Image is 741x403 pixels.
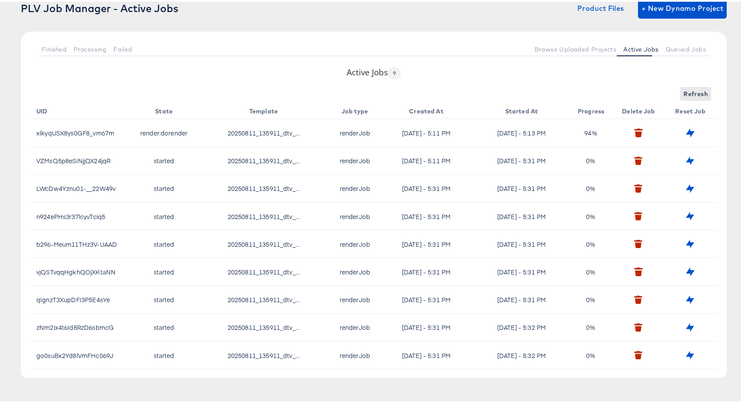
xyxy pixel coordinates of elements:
td: [DATE] - 5:32 PM [476,340,571,368]
span: 20250811_135911_dtv_570_showcase_template_20_stories_9x16_collected_5_2g9btj.aep [228,182,300,191]
td: [DATE] - 5:31 PM [380,201,476,229]
span: Refresh [683,87,708,98]
td: [DATE] - 5:31 PM [380,256,476,284]
td: [DATE] - 5:31 PM [476,201,571,229]
td: 0 % [571,340,614,368]
td: [DATE] - 5:11 PM [380,145,476,173]
td: [DATE] - 5:31 PM [476,173,571,201]
span: Active Jobs [623,44,658,51]
button: Refresh [680,85,711,99]
th: Delete Job [614,99,666,117]
td: renderJob [333,229,380,256]
td: [DATE] - 5:31 PM [380,173,476,201]
td: renderJob [333,201,380,229]
td: 0 % [571,201,614,229]
th: Template [198,99,332,117]
span: Failed [113,44,132,51]
th: Created At [380,99,476,117]
span: Processing [74,44,106,51]
td: started [133,145,198,173]
td: 0 % [571,312,614,340]
td: started [133,229,198,256]
td: [DATE] - 5:31 PM [476,229,571,256]
td: [DATE] - 5:31 PM [380,340,476,368]
td: 0 % [571,173,614,201]
td: xlkyqUSX8ys0GF8_vm67m [29,117,133,145]
td: [DATE] - 5:11 PM [380,117,476,145]
th: Reset Job [666,99,718,117]
div: PLV Job Manager - Active Jobs [21,0,178,13]
th: Progress [571,99,614,117]
td: vjQSTvqqHgkhQOjXKtaNN [29,256,133,284]
td: 0 % [571,229,614,256]
td: renderJob [333,145,380,173]
h3: Active Jobs [347,65,401,77]
span: + New Dynamo Project [641,0,723,13]
td: go0suBx2Yd8lVmFHc069J [29,340,133,368]
td: renderJob [333,340,380,368]
span: 9 [388,68,401,74]
span: 20250811_135911_dtv_570_showcase_template_20_stories_9x16_collected_5_2g9btj.aep [228,349,300,358]
td: started [133,256,198,284]
td: render:dorender [133,117,198,145]
td: qIgnzT3XupDFI3P5E4sYe [29,284,133,312]
td: renderJob [333,284,380,312]
span: 20250811_135911_dtv_570_showcase_template_20_stories_9x16_collected_5_2g9btj.aep [228,127,300,135]
td: started [133,201,198,229]
th: Job type [333,99,380,117]
td: renderJob [333,256,380,284]
span: 20250811_135911_dtv_570_showcase_template_20_stories_9x16_collected_5_2g9btj.aep [228,210,300,219]
td: renderJob [333,312,380,340]
td: started [133,173,198,201]
td: 0 % [571,256,614,284]
td: 0 % [571,284,614,312]
td: [DATE] - 5:31 PM [476,145,571,173]
td: started [133,340,198,368]
td: [DATE] - 5:31 PM [380,284,476,312]
td: [DATE] - 5:32 PM [476,312,571,340]
span: Browse Uploaded Projects [535,44,617,51]
td: started [133,312,198,340]
span: 20250811_135911_dtv_570_showcase_template_20_stories_9x16_collected_5_2g9btj.aep [228,293,300,302]
span: Finished [42,44,67,51]
span: 20250811_135911_dtv_570_showcase_template_20_stories_9x16_collected_5_2g9btj.aep [228,238,300,247]
td: LWcDw4Yznu01-__22W49v [29,173,133,201]
span: 20250811_135911_dtv_570_showcase_template_20_stories_9x16_collected_5_2g9btj.aep [228,321,300,330]
td: [DATE] - 5:31 PM [476,256,571,284]
td: [DATE] - 5:31 PM [380,229,476,256]
td: zNm2ix4t6Id8RzD6sbmcG [29,312,133,340]
td: renderJob [333,173,380,201]
th: UID [29,99,133,117]
td: [DATE] - 5:31 PM [476,284,571,312]
td: started [133,284,198,312]
th: Started At [476,99,571,117]
td: 94 % [571,117,614,145]
td: [DATE] - 5:13 PM [476,117,571,145]
span: Queued Jobs [666,44,706,51]
td: VZMsQ5p8eSiNjjQX24jqR [29,145,133,173]
span: 20250811_135911_dtv_570_showcase_template_20_stories_9x16_collected_5_2g9btj.aep [228,155,300,163]
td: renderJob [333,117,380,145]
span: 20250811_135911_dtv_570_showcase_template_20_stories_9x16_collected_5_2g9btj.aep [228,266,300,274]
span: Product Files [577,0,624,13]
td: 0 % [571,145,614,173]
td: b296-Meum11THz3V-UAAD [29,229,133,256]
td: n924ePHs3r37lcyvTciq5 [29,201,133,229]
th: State [133,99,198,117]
td: [DATE] - 5:31 PM [380,312,476,340]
